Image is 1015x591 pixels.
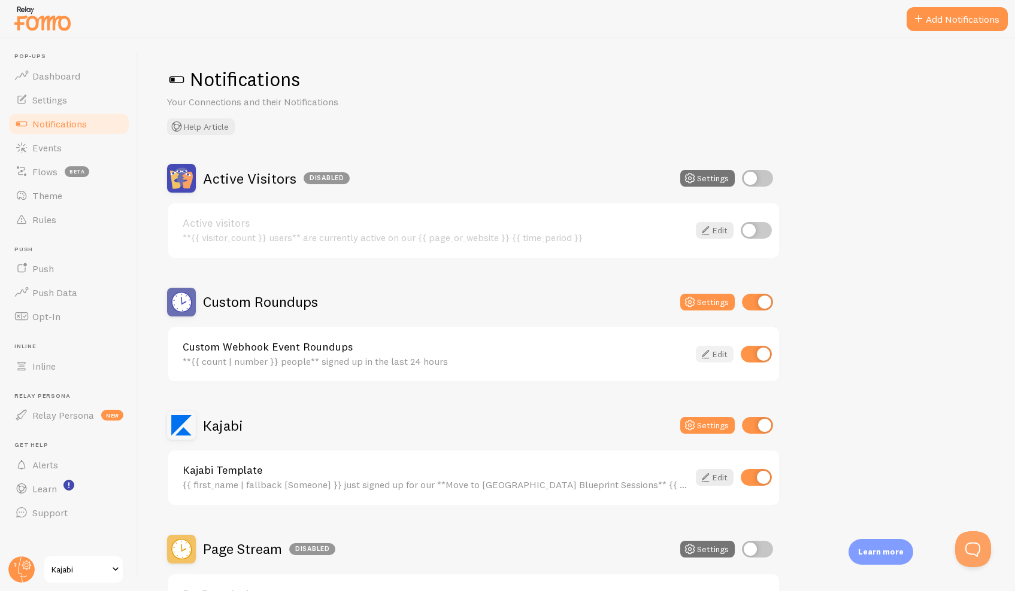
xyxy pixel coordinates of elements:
[696,346,734,362] a: Edit
[289,543,335,555] div: Disabled
[183,218,689,229] a: Active visitors
[167,164,196,193] img: Active Visitors
[7,208,131,231] a: Rules
[32,360,56,372] span: Inline
[7,501,131,525] a: Support
[203,540,335,558] h2: Page Stream
[14,53,131,60] span: Pop-ups
[32,310,60,322] span: Opt-In
[955,531,991,567] iframe: Help Scout Beacon - Open
[680,170,735,187] button: Settings
[696,222,734,239] a: Edit
[32,483,57,495] span: Learn
[680,541,735,558] button: Settings
[203,416,243,435] h2: Kajabi
[167,67,986,92] h1: Notifications
[32,507,68,519] span: Support
[43,555,124,584] a: Kajabi
[32,190,62,202] span: Theme
[183,232,689,243] div: **{{ visitor_count }} users** are currently active on our {{ page_or_website }} {{ time_period }}
[7,354,131,378] a: Inline
[858,546,904,558] p: Learn more
[203,293,318,311] h2: Custom Roundups
[51,562,108,577] span: Kajabi
[32,214,56,226] span: Rules
[7,112,131,136] a: Notifications
[7,403,131,427] a: Relay Persona new
[203,169,350,188] h2: Active Visitors
[63,480,74,491] svg: <p>Watch New Feature Tutorials!</p>
[680,417,735,434] button: Settings
[32,409,94,421] span: Relay Persona
[32,70,80,82] span: Dashboard
[7,281,131,304] a: Push Data
[32,287,77,298] span: Push Data
[14,343,131,351] span: Inline
[849,539,913,565] div: Learn more
[7,160,131,184] a: Flows beta
[101,410,123,421] span: new
[183,356,689,367] div: **{{ count | number }} people** signed up in the last 24 hours
[32,166,57,178] span: Flows
[65,166,89,177] span: beta
[183,342,689,352] a: Custom Webhook Event Roundups
[32,118,87,130] span: Notifications
[696,469,734,486] a: Edit
[7,304,131,328] a: Opt-In
[7,64,131,88] a: Dashboard
[183,465,689,476] a: Kajabi Template
[167,535,196,563] img: Page Stream
[304,172,350,184] div: Disabled
[167,288,196,316] img: Custom Roundups
[7,257,131,281] a: Push
[167,411,196,440] img: Kajabi
[14,441,131,449] span: Get Help
[14,246,131,254] span: Push
[32,142,62,154] span: Events
[7,136,131,160] a: Events
[13,3,72,33] img: fomo-relay-logo-orange.svg
[14,392,131,400] span: Relay Persona
[7,453,131,477] a: Alerts
[680,294,735,310] button: Settings
[167,95,455,109] p: Your Connections and their Notifications
[32,94,67,106] span: Settings
[7,184,131,208] a: Theme
[7,88,131,112] a: Settings
[183,479,689,490] div: {{ first_name | fallback [Someone] }} just signed up for our **Move to [GEOGRAPHIC_DATA] Blueprin...
[7,477,131,501] a: Learn
[32,263,54,275] span: Push
[32,459,58,471] span: Alerts
[167,118,235,135] button: Help Article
